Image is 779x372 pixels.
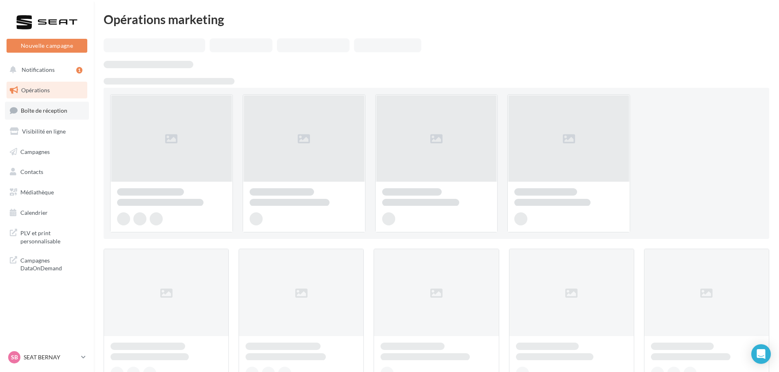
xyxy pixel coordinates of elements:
[24,353,78,361] p: SEAT BERNAY
[11,353,18,361] span: SB
[20,189,54,196] span: Médiathèque
[104,13,769,25] div: Opérations marketing
[7,39,87,53] button: Nouvelle campagne
[20,168,43,175] span: Contacts
[5,61,86,78] button: Notifications 1
[5,163,89,180] a: Contacts
[22,66,55,73] span: Notifications
[5,184,89,201] a: Médiathèque
[5,82,89,99] a: Opérations
[21,87,50,94] span: Opérations
[20,148,50,155] span: Campagnes
[20,255,84,272] span: Campagnes DataOnDemand
[22,128,66,135] span: Visibilité en ligne
[751,344,771,364] div: Open Intercom Messenger
[76,67,82,74] div: 1
[5,123,89,140] a: Visibilité en ligne
[5,102,89,119] a: Boîte de réception
[5,252,89,276] a: Campagnes DataOnDemand
[5,204,89,221] a: Calendrier
[21,107,67,114] span: Boîte de réception
[20,209,48,216] span: Calendrier
[5,224,89,248] a: PLV et print personnalisable
[5,143,89,160] a: Campagnes
[20,227,84,245] span: PLV et print personnalisable
[7,350,87,365] a: SB SEAT BERNAY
